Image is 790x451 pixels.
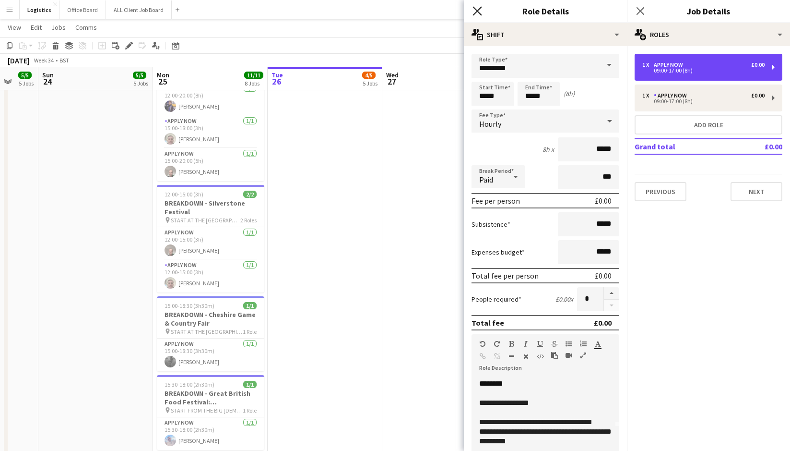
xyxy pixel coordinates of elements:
[627,23,790,46] div: Roles
[542,145,554,154] div: 8h x
[157,417,264,450] app-card-role: APPLY NOW1/115:30-18:00 (2h30m)[PERSON_NAME]
[59,57,69,64] div: BST
[595,196,612,206] div: £0.00
[508,340,515,348] button: Bold
[157,375,264,450] app-job-card: 15:30-18:00 (2h30m)1/1BREAKDOWN - Great British Food Festival: [GEOGRAPHIC_DATA] START FROM THE B...
[157,116,264,148] app-card-role: APPLY NOW1/115:00-18:00 (3h)[PERSON_NAME]
[604,287,619,300] button: Increase
[157,296,264,371] app-job-card: 15:00-18:30 (3h30m)1/1BREAKDOWN - Cheshire Game & Country Fair START AT THE [GEOGRAPHIC_DATA]1 Ro...
[566,352,572,359] button: Insert video
[479,175,493,184] span: Paid
[472,271,539,280] div: Total fee per person
[642,61,654,68] div: 1 x
[464,23,627,46] div: Shift
[245,80,263,87] div: 8 Jobs
[271,71,283,79] span: Tue
[386,71,399,79] span: Wed
[155,76,169,87] span: 25
[472,220,510,229] label: Subsistence
[171,328,243,335] span: START AT THE [GEOGRAPHIC_DATA]
[751,61,765,68] div: £0.00
[472,196,520,206] div: Fee per person
[635,115,782,134] button: Add role
[165,302,214,309] span: 15:00-18:30 (3h30m)
[564,89,575,98] div: (8h)
[594,340,601,348] button: Text Color
[20,0,59,19] button: Logistics
[751,92,765,99] div: £0.00
[654,61,687,68] div: APPLY NOW
[472,295,521,304] label: People required
[165,381,214,388] span: 15:30-18:00 (2h30m)
[157,389,264,406] h3: BREAKDOWN - Great British Food Festival: [GEOGRAPHIC_DATA]
[479,119,501,129] span: Hourly
[555,295,573,304] div: £0.00 x
[240,217,257,224] span: 2 Roles
[243,381,257,388] span: 1/1
[594,318,612,328] div: £0.00
[635,139,737,154] td: Grand total
[19,80,34,87] div: 5 Jobs
[522,340,529,348] button: Italic
[494,340,500,348] button: Redo
[157,227,264,260] app-card-role: APPLY NOW1/112:00-15:00 (3h)[PERSON_NAME]
[27,21,46,34] a: Edit
[731,182,782,201] button: Next
[51,23,66,32] span: Jobs
[157,83,264,116] app-card-role: APPLY NOW1/112:00-20:00 (8h)[PERSON_NAME]
[642,68,765,73] div: 09:00-17:00 (8h)
[508,353,515,360] button: Horizontal Line
[31,23,42,32] span: Edit
[4,21,25,34] a: View
[464,5,627,17] h3: Role Details
[133,80,148,87] div: 5 Jobs
[157,260,264,293] app-card-role: APPLY NOW1/112:00-15:00 (3h)[PERSON_NAME]
[243,191,257,198] span: 2/2
[627,5,790,17] h3: Job Details
[243,302,257,309] span: 1/1
[472,248,525,256] label: Expenses budget
[537,340,543,348] button: Underline
[18,72,32,79] span: 5/5
[385,76,399,87] span: 27
[32,57,56,64] span: Week 34
[165,191,203,198] span: 12:00-15:00 (3h)
[362,72,376,79] span: 4/5
[479,340,486,348] button: Undo
[642,99,765,104] div: 09:00-17:00 (8h)
[8,23,21,32] span: View
[566,340,572,348] button: Unordered List
[157,71,169,79] span: Mon
[363,80,377,87] div: 5 Jobs
[8,56,30,65] div: [DATE]
[42,71,54,79] span: Sun
[595,271,612,280] div: £0.00
[171,407,243,414] span: START FROM THE BIG [DEMOGRAPHIC_DATA] FESTIVAL
[243,407,257,414] span: 1 Role
[737,139,782,154] td: £0.00
[270,76,283,87] span: 26
[244,72,263,79] span: 11/11
[472,318,504,328] div: Total fee
[654,92,691,99] div: APPLY NOW
[106,0,172,19] button: ALL Client Job Board
[133,72,146,79] span: 5/5
[522,353,529,360] button: Clear Formatting
[580,340,587,348] button: Ordered List
[157,148,264,181] app-card-role: APPLY NOW1/115:00-20:00 (5h)[PERSON_NAME]
[47,21,70,34] a: Jobs
[157,185,264,293] app-job-card: 12:00-15:00 (3h)2/2BREAKDOWN - Silverstone Festival START AT THE [GEOGRAPHIC_DATA]2 RolesAPPLY NO...
[551,340,558,348] button: Strikethrough
[71,21,101,34] a: Comms
[171,217,240,224] span: START AT THE [GEOGRAPHIC_DATA]
[41,76,54,87] span: 24
[243,328,257,335] span: 1 Role
[551,352,558,359] button: Paste as plain text
[157,49,264,181] app-job-card: 12:00-20:00 (8h)3/3BREAKDOWN - CarFest South START FROM THE SILVERSTONE FESTIVAL3 RolesAPPLY NOW1...
[580,352,587,359] button: Fullscreen
[537,353,543,360] button: HTML Code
